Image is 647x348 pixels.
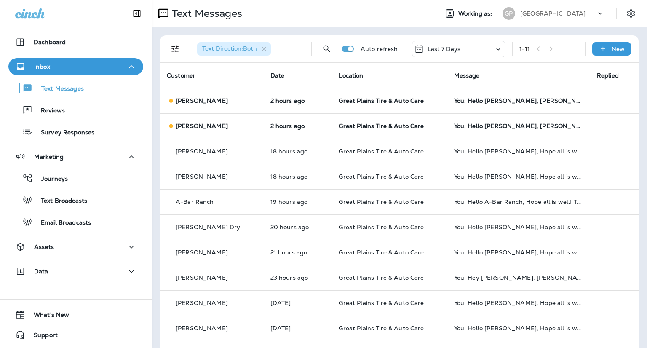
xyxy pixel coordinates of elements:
div: You: Hello Dylan, Hope all is well! This is Justin from Great Plains Tire & Auto Care. I wanted t... [454,173,583,180]
p: Assets [34,244,54,250]
p: Last 7 Days [428,46,461,52]
button: Journeys [8,169,143,187]
p: A-Bar Ranch [176,198,214,205]
button: Survey Responses [8,123,143,141]
button: Marketing [8,148,143,165]
span: Great Plains Tire & Auto Care [339,274,424,281]
span: Date [270,72,285,79]
div: 1 - 11 [519,46,530,52]
button: What's New [8,306,143,323]
button: Settings [623,6,639,21]
p: Sep 16, 2025 08:05 AM [270,300,326,306]
p: Sep 16, 2025 03:35 PM [270,198,326,205]
p: [PERSON_NAME] [176,97,228,104]
span: What's New [25,311,69,321]
p: Dashboard [34,39,66,46]
p: Sep 17, 2025 08:06 AM [270,97,326,104]
button: Reviews [8,101,143,119]
span: Support [25,332,58,342]
p: [PERSON_NAME] [176,173,228,180]
button: Email Broadcasts [8,213,143,231]
span: Replied [597,72,619,79]
div: Text Direction:Both [197,42,271,56]
span: Great Plains Tire & Auto Care [339,122,424,130]
div: GP [503,7,515,20]
p: Sep 16, 2025 11:46 AM [270,274,326,281]
span: Great Plains Tire & Auto Care [339,249,424,256]
p: Data [34,268,48,275]
p: Text Broadcasts [32,197,87,205]
span: Location [339,72,363,79]
button: Text Messages [8,79,143,97]
div: You: Hello Mike, Hope all is well! This is Justin from Great Plains Tire & Auto Care. I wanted to... [454,300,583,306]
p: Text Messages [168,7,242,20]
p: Auto refresh [361,46,398,52]
button: Data [8,263,143,280]
button: Collapse Sidebar [125,5,149,22]
div: You: Hello Tony, Hope all is well! This is Justin from Great Plains Tire & Auto Care. I wanted to... [454,249,583,256]
span: Great Plains Tire & Auto Care [339,97,424,104]
p: New [612,46,625,52]
p: Sep 16, 2025 01:30 PM [270,249,326,256]
p: [PERSON_NAME] [176,249,228,256]
p: Marketing [34,153,64,160]
button: Support [8,327,143,343]
p: [GEOGRAPHIC_DATA] [520,10,586,17]
span: Great Plains Tire & Auto Care [339,198,424,206]
button: Text Broadcasts [8,191,143,209]
p: [PERSON_NAME] [176,325,228,332]
p: [PERSON_NAME] [176,274,228,281]
button: Search Messages [318,40,335,57]
p: Reviews [32,107,65,115]
div: You: Hello Byran, Hope all is well! This is from . I wanted to reach out to thank you for your re... [454,224,583,230]
div: You: Hello Johnny, Hope all is well! This is Justin from Great Plains Tire & Auto Care. I wanted ... [454,325,583,332]
div: You: Hello Chris, Hope all is well! This is Justin from Great Plains Tire & Auto Care. I wanted t... [454,148,583,155]
div: You: Hello Leroy, Hope all is well! This is Justin from Great Plains Tire & Auto Care. I wanted t... [454,97,583,104]
p: Sep 17, 2025 08:06 AM [270,123,326,129]
p: Email Broadcasts [32,219,91,227]
span: Great Plains Tire & Auto Care [339,223,424,231]
span: Text Direction : Both [202,45,257,52]
button: Assets [8,238,143,255]
span: Working as: [458,10,494,17]
div: You: Hello Kenny, Hope all is well! This is Justin from Great Plains Tire & Auto Care. I wanted t... [454,123,583,129]
p: [PERSON_NAME] [176,300,228,306]
p: Inbox [34,63,50,70]
p: [PERSON_NAME] [176,148,228,155]
p: Sep 16, 2025 02:41 PM [270,224,326,230]
div: You: Hello A-Bar Ranch, Hope all is well! This is Justin from Great Plains Tire & Auto Care. I wa... [454,198,583,205]
span: Great Plains Tire & Auto Care [339,173,424,180]
span: Great Plains Tire & Auto Care [339,299,424,307]
span: Message [454,72,480,79]
button: Filters [167,40,184,57]
p: Sep 16, 2025 04:30 PM [270,148,326,155]
button: Inbox [8,58,143,75]
p: [PERSON_NAME] [176,123,228,129]
button: Dashboard [8,34,143,51]
div: You: Hey Merrit. Justin over at Great Plains. The Ram 2500 with the ball joint replacement is rea... [454,274,583,281]
p: [PERSON_NAME] Dry [176,224,240,230]
p: Text Messages [33,85,84,93]
p: Survey Responses [32,129,94,137]
span: Great Plains Tire & Auto Care [339,324,424,332]
p: Sep 16, 2025 08:05 AM [270,325,326,332]
span: Customer [167,72,195,79]
p: Journeys [33,175,68,183]
p: Sep 16, 2025 04:30 PM [270,173,326,180]
span: Great Plains Tire & Auto Care [339,147,424,155]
